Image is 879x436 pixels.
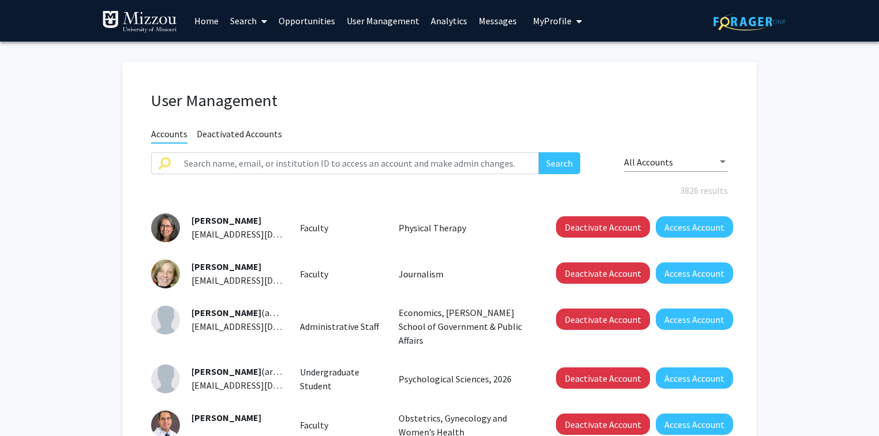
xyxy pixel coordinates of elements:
[656,216,733,238] button: Access Account
[556,262,650,284] button: Deactivate Account
[151,128,187,144] span: Accounts
[399,372,530,386] p: Psychological Sciences, 2026
[191,307,309,318] span: (abbottkm)
[151,364,180,393] img: Profile Picture
[191,366,261,377] span: [PERSON_NAME]
[656,309,733,330] button: Access Account
[191,366,294,377] span: (araxht)
[473,1,523,41] a: Messages
[191,275,332,286] span: [EMAIL_ADDRESS][DOMAIN_NAME]
[197,128,282,142] span: Deactivated Accounts
[291,418,390,432] div: Faculty
[624,156,673,168] span: All Accounts
[291,365,390,393] div: Undergraduate Student
[656,414,733,435] button: Access Account
[151,260,180,288] img: Profile Picture
[191,307,261,318] span: [PERSON_NAME]
[151,213,180,242] img: Profile Picture
[191,379,332,391] span: [EMAIL_ADDRESS][DOMAIN_NAME]
[656,367,733,389] button: Access Account
[177,152,539,174] input: Search name, email, or institution ID to access an account and make admin changes.
[399,267,530,281] p: Journalism
[291,221,390,235] div: Faculty
[191,228,379,240] span: [EMAIL_ADDRESS][DOMAIN_NAME][US_STATE]
[151,306,180,334] img: Profile Picture
[151,91,728,111] h1: User Management
[291,267,390,281] div: Faculty
[533,15,572,27] span: My Profile
[291,320,390,333] div: Administrative Staff
[191,261,261,272] span: [PERSON_NAME]
[273,1,341,41] a: Opportunities
[656,262,733,284] button: Access Account
[9,384,49,427] iframe: Chat
[399,306,530,347] p: Economics, [PERSON_NAME] School of Government & Public Affairs
[556,309,650,330] button: Deactivate Account
[191,321,332,332] span: [EMAIL_ADDRESS][DOMAIN_NAME]
[142,183,737,197] div: 3826 results
[399,221,530,235] p: Physical Therapy
[102,10,177,33] img: University of Missouri Logo
[191,412,261,423] span: [PERSON_NAME]
[341,1,425,41] a: User Management
[539,152,580,174] button: Search
[224,1,273,41] a: Search
[191,215,261,226] span: [PERSON_NAME]
[713,13,786,31] img: ForagerOne Logo
[556,414,650,435] button: Deactivate Account
[556,216,650,238] button: Deactivate Account
[189,1,224,41] a: Home
[556,367,650,389] button: Deactivate Account
[425,1,473,41] a: Analytics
